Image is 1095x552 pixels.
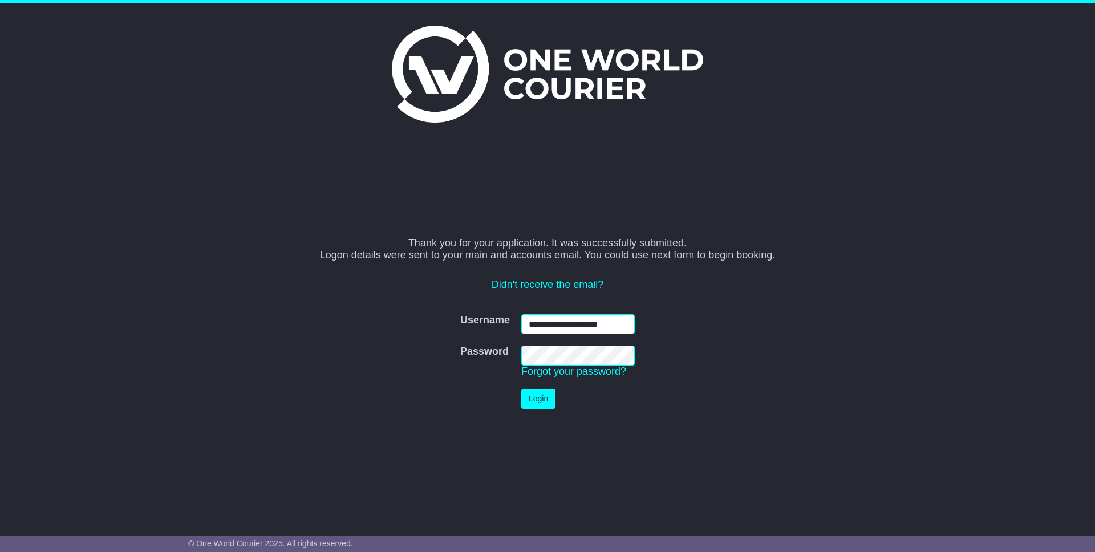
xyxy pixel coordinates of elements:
span: © One World Courier 2025. All rights reserved. [188,539,353,548]
a: Forgot your password? [521,366,626,377]
a: Didn't receive the email? [492,279,604,290]
span: Thank you for your application. It was successfully submitted. Logon details were sent to your ma... [320,237,776,261]
label: Username [460,314,510,327]
button: Login [521,389,555,409]
img: One World [392,26,703,123]
label: Password [460,346,509,358]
